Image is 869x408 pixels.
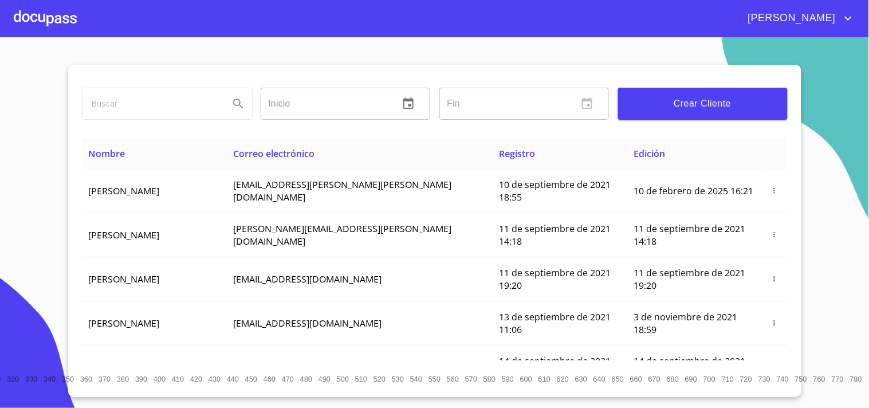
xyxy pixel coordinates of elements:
span: Edición [634,147,666,160]
span: 640 [593,375,605,383]
button: 420 [187,370,206,388]
button: 400 [151,370,169,388]
button: 500 [334,370,352,388]
span: [PERSON_NAME][EMAIL_ADDRESS][PERSON_NAME][DOMAIN_NAME] [233,222,451,248]
span: 630 [575,375,587,383]
span: 570 [465,375,477,383]
span: 690 [685,375,697,383]
span: [PERSON_NAME] [89,317,160,329]
span: 370 [99,375,111,383]
span: 440 [227,375,239,383]
span: 650 [612,375,624,383]
span: 400 [154,375,166,383]
span: 11 de septiembre de 2021 19:20 [499,266,611,292]
span: 500 [337,375,349,383]
span: 600 [520,375,532,383]
span: 720 [740,375,752,383]
span: [PERSON_NAME] [89,229,160,241]
span: 10 de febrero de 2025 16:21 [634,185,754,197]
button: 590 [499,370,517,388]
button: Search [225,90,252,117]
button: 780 [847,370,866,388]
span: [PERSON_NAME] [740,9,842,28]
button: 320 [4,370,22,388]
button: 520 [371,370,389,388]
span: 520 [373,375,386,383]
button: 540 [407,370,426,388]
span: 390 [135,375,147,383]
button: 560 [444,370,462,388]
button: 760 [811,370,829,388]
button: 490 [316,370,334,388]
span: 14 de septiembre de 2021 12:26 [634,355,746,380]
button: 370 [96,370,114,388]
span: 11 de septiembre de 2021 14:18 [499,222,611,248]
span: 760 [813,375,825,383]
span: 350 [62,375,74,383]
button: 620 [554,370,572,388]
span: [EMAIL_ADDRESS][DOMAIN_NAME] [233,273,382,285]
span: 560 [447,375,459,383]
span: [PERSON_NAME] [89,185,160,197]
span: 480 [300,375,312,383]
span: 510 [355,375,367,383]
button: 450 [242,370,261,388]
span: 420 [190,375,202,383]
span: 10 de septiembre de 2021 18:55 [499,178,611,203]
button: Crear Cliente [618,88,788,120]
button: 390 [132,370,151,388]
span: 13 de septiembre de 2021 11:06 [499,311,611,336]
span: 610 [538,375,551,383]
button: 480 [297,370,316,388]
button: 730 [756,370,774,388]
button: 570 [462,370,481,388]
button: 610 [536,370,554,388]
span: 700 [703,375,715,383]
span: 660 [630,375,642,383]
button: 410 [169,370,187,388]
span: 750 [795,375,807,383]
span: 580 [483,375,496,383]
span: 780 [850,375,862,383]
button: 430 [206,370,224,388]
button: 710 [719,370,737,388]
button: 440 [224,370,242,388]
span: 3 de noviembre de 2021 18:59 [634,311,738,336]
button: 630 [572,370,591,388]
button: 350 [59,370,77,388]
span: 490 [318,375,331,383]
span: 470 [282,375,294,383]
button: 640 [591,370,609,388]
span: 770 [832,375,844,383]
span: Crear Cliente [627,96,778,112]
span: [EMAIL_ADDRESS][DOMAIN_NAME] [233,317,382,329]
button: account of current user [740,9,855,28]
span: [EMAIL_ADDRESS][PERSON_NAME][PERSON_NAME][DOMAIN_NAME] [233,178,451,203]
button: 600 [517,370,536,388]
span: 620 [557,375,569,383]
input: search [82,88,220,119]
span: 14 de septiembre de 2021 12:26 [499,355,611,380]
button: 360 [77,370,96,388]
span: 450 [245,375,257,383]
span: 340 [44,375,56,383]
span: 670 [648,375,660,383]
span: 380 [117,375,129,383]
span: 680 [667,375,679,383]
button: 510 [352,370,371,388]
span: 590 [502,375,514,383]
span: 11 de septiembre de 2021 19:20 [634,266,746,292]
button: 530 [389,370,407,388]
span: 710 [722,375,734,383]
button: 700 [701,370,719,388]
span: 320 [7,375,19,383]
span: [PERSON_NAME] [89,273,160,285]
button: 680 [664,370,682,388]
span: 460 [264,375,276,383]
button: 670 [646,370,664,388]
span: 540 [410,375,422,383]
button: 650 [609,370,627,388]
span: Registro [499,147,535,160]
button: 330 [22,370,41,388]
button: 740 [774,370,792,388]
